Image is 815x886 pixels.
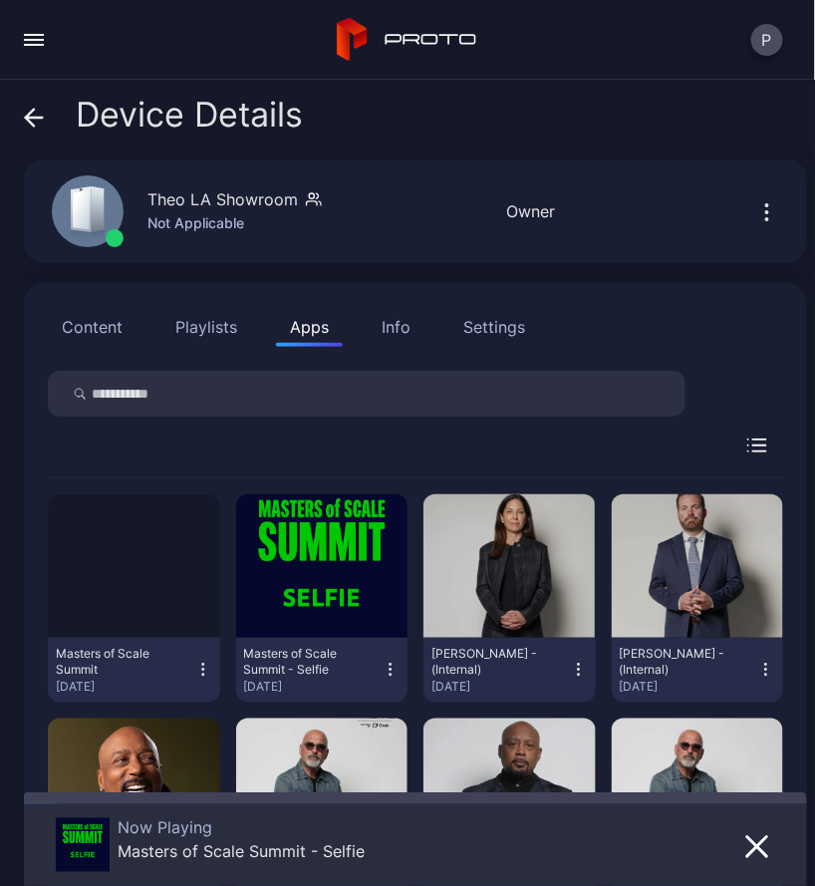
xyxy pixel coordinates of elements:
button: Masters of Scale Summit[DATE] [56,646,212,695]
div: [DATE] [56,679,194,695]
div: [DATE] [431,679,570,695]
div: Info [382,315,410,339]
div: [DATE] [244,679,383,695]
span: Device Details [76,96,303,134]
div: Settings [463,315,525,339]
div: Now Playing [118,818,365,838]
div: Masters of Scale Summit - Selfie [244,646,354,678]
div: Owner [507,199,556,223]
div: Theo LA Showroom [147,187,298,211]
button: [PERSON_NAME] - (Internal)[DATE] [620,646,776,695]
div: Jared - (Internal) [620,646,729,678]
button: [PERSON_NAME] - (Internal)[DATE] [431,646,588,695]
button: Masters of Scale Summit - Selfie[DATE] [244,646,401,695]
button: Settings [449,307,539,347]
button: P [751,24,783,56]
div: Masters of Scale Summit - Selfie [118,842,365,862]
div: Masters of Scale Summit [56,646,165,678]
button: Info [368,307,424,347]
button: Content [48,307,136,347]
div: [DATE] [620,679,758,695]
button: Apps [276,307,343,347]
div: Dr. Meltzer - (Internal) [431,646,541,678]
button: Playlists [161,307,251,347]
div: Not Applicable [147,211,322,235]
